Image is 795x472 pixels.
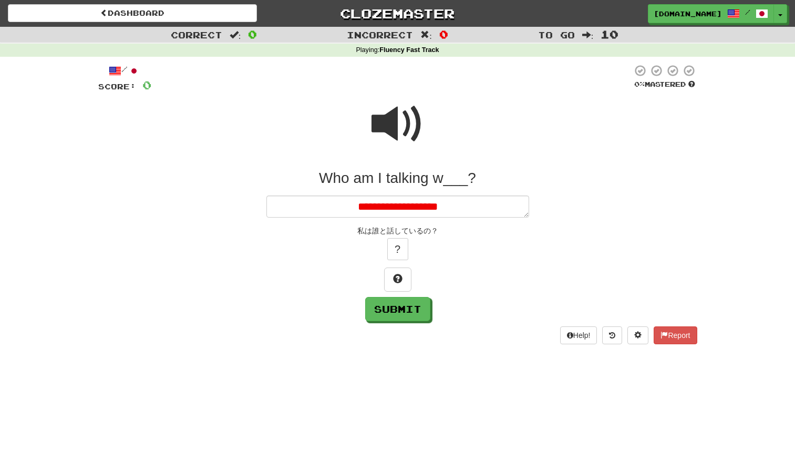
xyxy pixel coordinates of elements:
div: Mastered [632,80,697,89]
button: Report [654,326,697,344]
button: Round history (alt+y) [602,326,622,344]
a: Clozemaster [273,4,522,23]
span: Score: [98,82,136,91]
span: : [420,30,432,39]
button: Help! [560,326,597,344]
span: To go [538,29,575,40]
div: 私は誰と話しているの？ [98,225,697,236]
a: Dashboard [8,4,257,22]
strong: Fluency Fast Track [379,46,439,54]
button: ? [387,238,408,260]
a: [DOMAIN_NAME] / [648,4,774,23]
span: 0 % [634,80,645,88]
span: 0 [142,78,151,91]
span: 10 [601,28,618,40]
span: / [745,8,750,16]
span: Correct [171,29,222,40]
span: : [230,30,241,39]
span: Incorrect [347,29,413,40]
div: / [98,64,151,77]
span: : [582,30,594,39]
button: Submit [365,297,430,321]
span: 0 [439,28,448,40]
span: [DOMAIN_NAME] [654,9,722,18]
button: Hint! [384,268,411,292]
span: 0 [248,28,257,40]
div: Who am I talking w___? [98,169,697,188]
